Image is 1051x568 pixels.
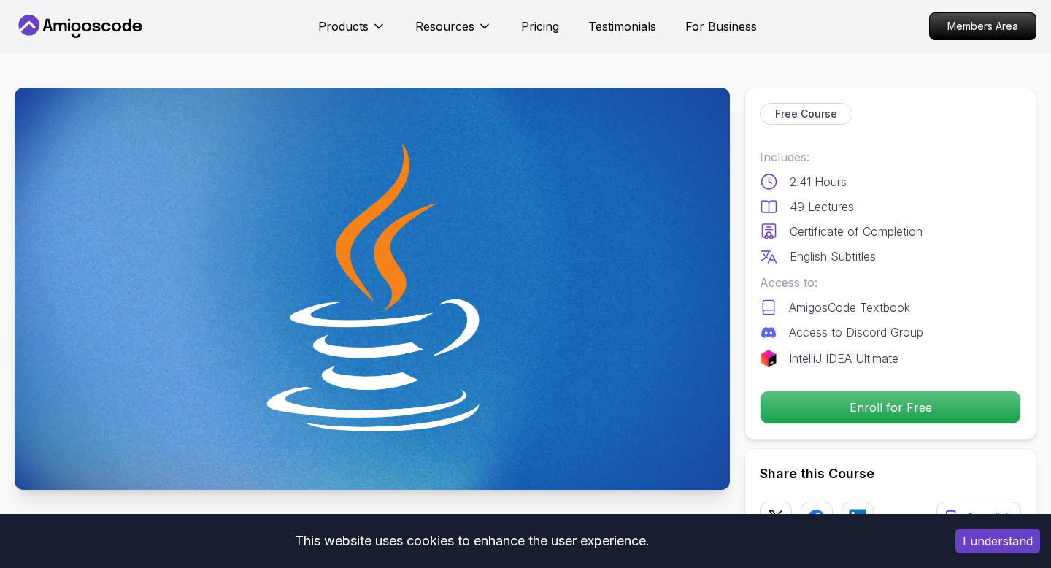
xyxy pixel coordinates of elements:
[761,391,1020,423] p: Enroll for Free
[15,88,730,490] img: java-for-beginners_thumbnail
[929,12,1036,40] a: Members Area
[930,13,1036,39] p: Members Area
[521,18,559,35] a: Pricing
[760,274,1021,291] p: Access to:
[775,107,837,121] p: Free Course
[955,529,1040,553] button: Accept cookies
[318,18,386,47] button: Products
[990,510,1036,553] iframe: chat widget
[760,391,1021,424] button: Enroll for Free
[685,18,757,35] a: For Business
[415,18,492,47] button: Resources
[899,509,912,526] p: or
[415,18,474,35] p: Resources
[760,148,1021,166] p: Includes:
[790,173,847,191] p: 2.41 Hours
[760,464,1021,484] h2: Share this Course
[11,525,933,557] div: This website uses cookies to enhance the user experience.
[760,350,777,367] img: jetbrains logo
[588,18,656,35] a: Testimonials
[966,510,1012,525] p: Copy link
[15,510,499,540] h1: Java for Beginners
[318,18,369,35] p: Products
[790,198,854,215] p: 49 Lectures
[774,199,1036,502] iframe: chat widget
